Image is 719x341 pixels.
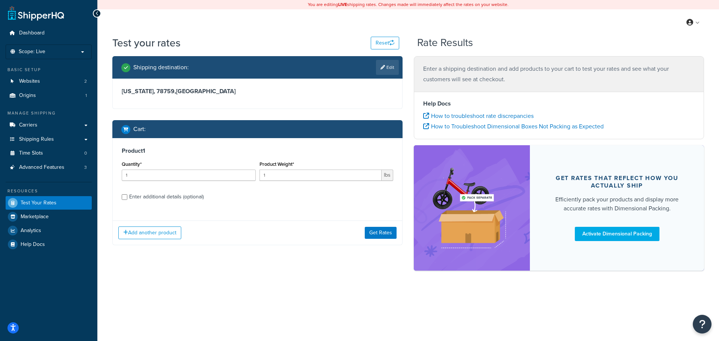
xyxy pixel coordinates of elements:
input: 0 [122,170,256,181]
a: Edit [376,60,399,75]
li: Origins [6,89,92,103]
label: Product Weight* [260,161,294,167]
h2: Cart : [133,126,146,133]
span: Websites [19,78,40,85]
span: Marketplace [21,214,49,220]
button: Open Resource Center [693,315,712,334]
h3: [US_STATE], 78759 , [GEOGRAPHIC_DATA] [122,88,393,95]
li: Websites [6,74,92,88]
span: Dashboard [19,30,45,36]
a: Advanced Features3 [6,161,92,174]
h2: Shipping destination : [133,64,189,71]
span: 1 [85,92,87,99]
label: Quantity* [122,161,142,167]
div: Get rates that reflect how you actually ship [548,174,686,189]
a: Time Slots0 [6,146,92,160]
div: Efficiently pack your products and display more accurate rates with Dimensional Packing. [548,195,686,213]
span: lbs [382,170,393,181]
li: Advanced Features [6,161,92,174]
div: Manage Shipping [6,110,92,116]
a: How to Troubleshoot Dimensional Boxes Not Packing as Expected [423,122,604,131]
a: Analytics [6,224,92,237]
li: Time Slots [6,146,92,160]
span: Test Your Rates [21,200,57,206]
span: Analytics [21,228,41,234]
a: Marketplace [6,210,92,223]
span: Advanced Features [19,164,64,171]
div: Enter additional details (optional) [129,192,204,202]
div: Basic Setup [6,67,92,73]
b: LIVE [338,1,347,8]
a: Help Docs [6,238,92,251]
span: Help Docs [21,241,45,248]
span: 2 [84,78,87,85]
button: Reset [371,37,399,49]
a: Test Your Rates [6,196,92,210]
a: Dashboard [6,26,92,40]
a: Websites2 [6,74,92,88]
h2: Rate Results [417,37,473,49]
button: Add another product [118,226,181,239]
span: Carriers [19,122,37,128]
input: Enter additional details (optional) [122,194,127,200]
span: Origins [19,92,36,99]
span: Shipping Rules [19,136,54,143]
span: Scope: Live [19,49,45,55]
span: Time Slots [19,150,43,156]
p: Enter a shipping destination and add products to your cart to test your rates and see what your c... [423,64,695,85]
span: 3 [84,164,87,171]
h4: Help Docs [423,99,695,108]
input: 0.00 [260,170,382,181]
a: Carriers [6,118,92,132]
a: Shipping Rules [6,133,92,146]
a: Origins1 [6,89,92,103]
button: Get Rates [365,227,397,239]
img: feature-image-dim-d40ad3071a2b3c8e08177464837368e35600d3c5e73b18a22c1e4bb210dc32ac.png [425,156,519,259]
div: Resources [6,188,92,194]
a: How to troubleshoot rate discrepancies [423,112,534,120]
a: Activate Dimensional Packing [575,227,659,241]
h1: Test your rates [112,36,180,50]
h3: Product 1 [122,147,393,155]
span: 0 [84,150,87,156]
